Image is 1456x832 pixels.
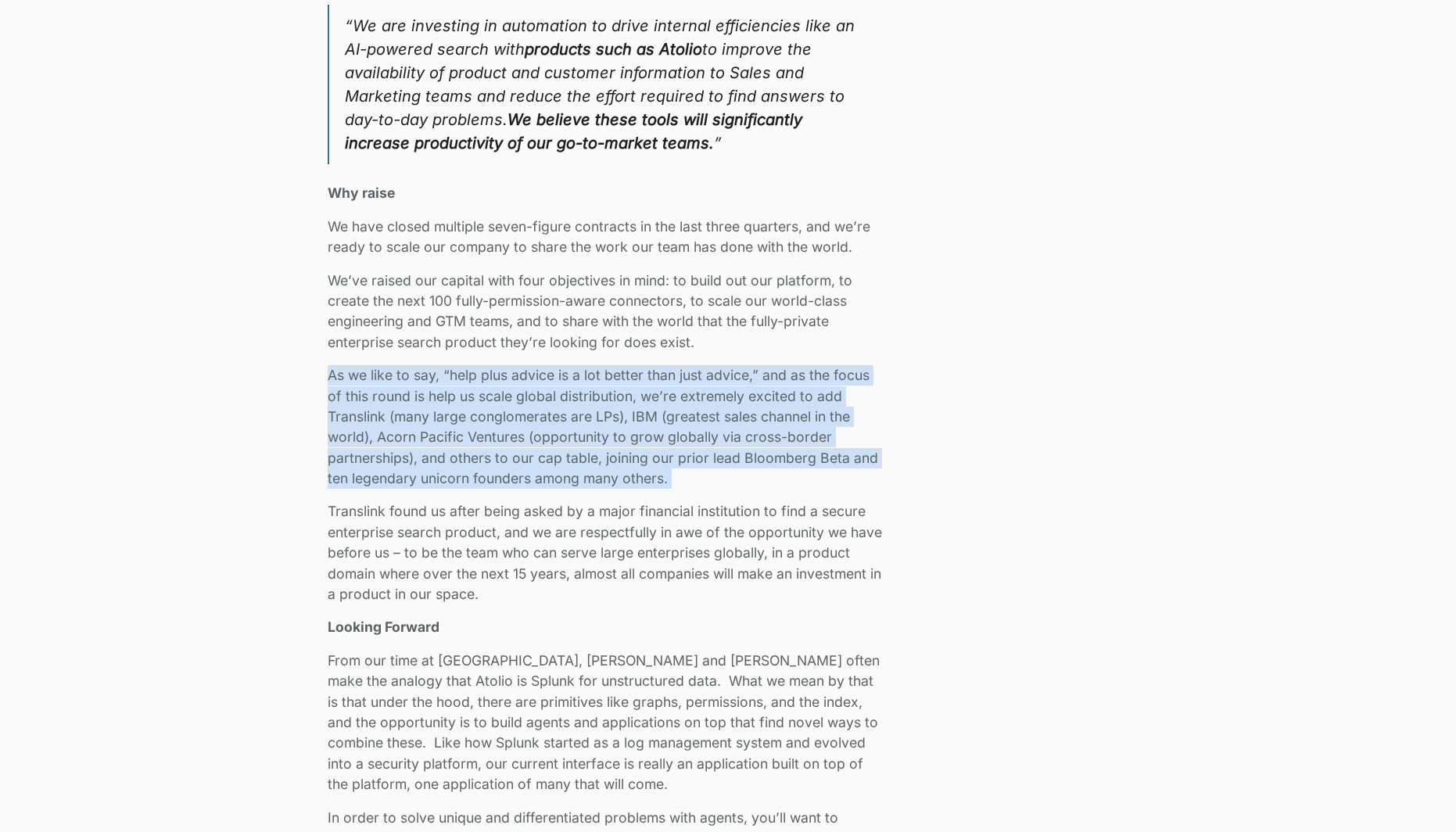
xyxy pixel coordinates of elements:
[328,217,886,258] p: We have closed multiple seven-figure contracts in the last three quarters, and we’re ready to sca...
[525,40,702,59] strong: products such as Atolio
[328,619,439,635] strong: Looking Forward
[328,5,886,164] blockquote: “We are investing in automation to drive internal efficiencies like an AI-powered search with to ...
[328,501,886,604] p: Translink found us after being asked by a major financial institution to find a secure enterprise...
[328,651,886,795] p: From our time at [GEOGRAPHIC_DATA], [PERSON_NAME] and [PERSON_NAME] often make the analogy that A...
[328,365,886,489] p: As we like to say, “help plus advice is a lot better than just advice,” and as the focus of this ...
[1378,757,1456,832] iframe: Chat Widget
[328,185,395,201] strong: Why raise
[345,110,802,152] strong: We believe these tools will significantly increase productivity of our go-to-market teams.
[328,271,886,353] p: We’ve raised our capital with four objectives in mind: to build out our platform, to create the n...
